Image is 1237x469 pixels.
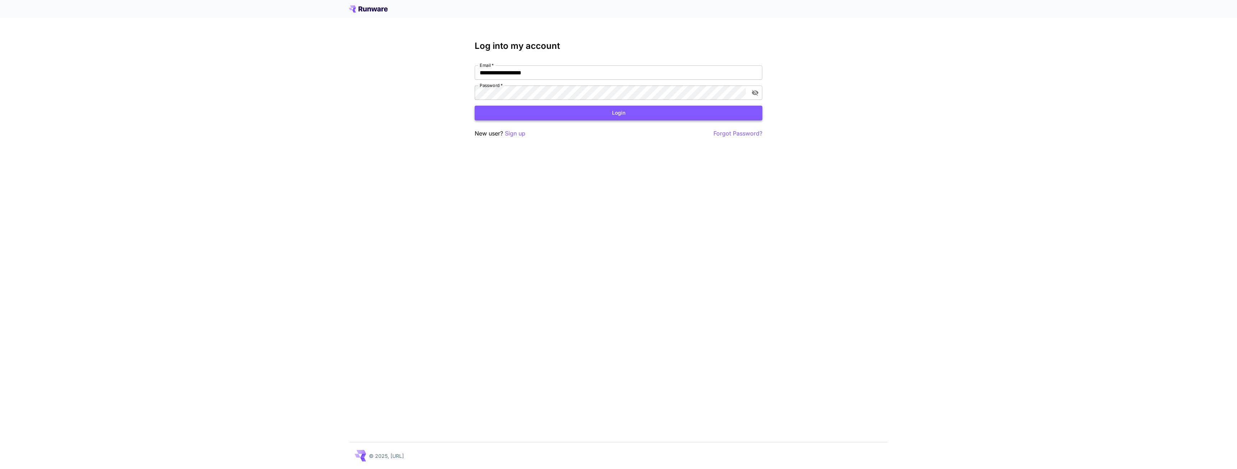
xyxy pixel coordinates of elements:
h3: Log into my account [475,41,762,51]
button: Sign up [505,129,525,138]
button: Login [475,106,762,120]
p: New user? [475,129,525,138]
button: Forgot Password? [713,129,762,138]
p: © 2025, [URL] [369,452,404,460]
label: Password [480,82,503,88]
label: Email [480,62,494,68]
button: toggle password visibility [749,86,762,99]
